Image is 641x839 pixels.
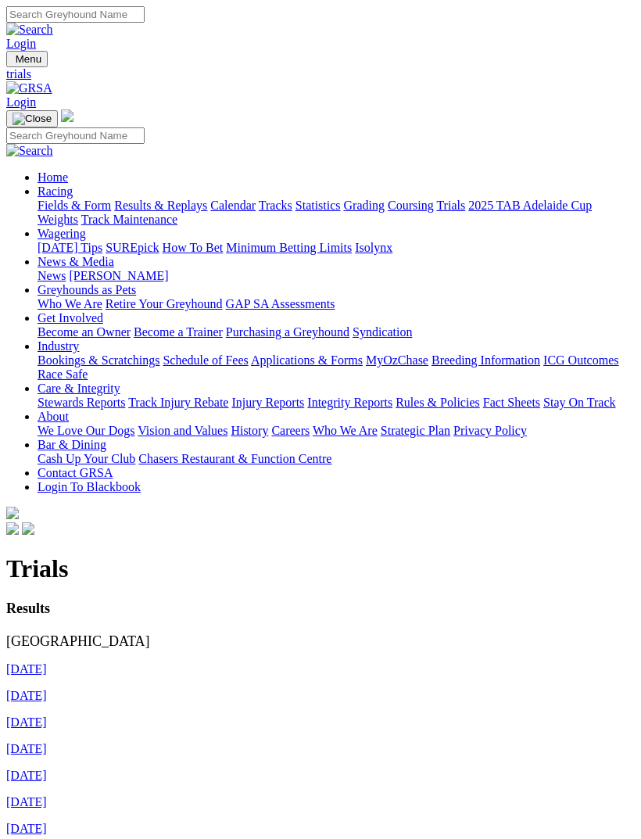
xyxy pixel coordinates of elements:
a: Login [6,37,36,50]
a: Retire Your Greyhound [106,297,223,310]
input: Search [6,6,145,23]
a: Home [38,170,68,184]
a: Stay On Track [543,396,615,409]
a: Tracks [259,199,292,212]
a: Care & Integrity [38,382,120,395]
a: Who We Are [38,297,102,310]
a: Careers [271,424,310,437]
a: [DATE] [6,769,47,782]
a: [PERSON_NAME] [69,269,168,282]
div: Industry [38,353,635,382]
a: History [231,424,268,437]
img: facebook.svg [6,522,19,535]
a: Integrity Reports [307,396,392,409]
div: Greyhounds as Pets [38,297,635,311]
a: Fields & Form [38,199,111,212]
div: Care & Integrity [38,396,635,410]
a: [DATE] [6,715,47,729]
div: Bar & Dining [38,452,635,466]
img: twitter.svg [22,522,34,535]
a: GAP SA Assessments [226,297,335,310]
a: 2025 TAB Adelaide Cup [468,199,592,212]
a: Get Involved [38,311,103,324]
a: trials [6,67,635,81]
h1: Trials [6,554,635,583]
a: Bar & Dining [38,438,106,451]
img: Search [6,144,53,158]
a: Syndication [353,325,412,339]
a: Track Maintenance [81,213,177,226]
a: Cash Up Your Club [38,452,135,465]
img: Close [13,113,52,125]
a: Greyhounds as Pets [38,283,136,296]
a: Rules & Policies [396,396,480,409]
a: Chasers Restaurant & Function Centre [138,452,331,465]
a: Who We Are [313,424,378,437]
a: Breeding Information [432,353,540,367]
div: Get Involved [38,325,635,339]
a: About [38,410,69,423]
a: SUREpick [106,241,159,254]
a: Industry [38,339,79,353]
a: Coursing [388,199,434,212]
a: We Love Our Dogs [38,424,134,437]
a: Fact Sheets [483,396,540,409]
img: logo-grsa-white.png [6,507,19,519]
a: [DATE] [6,795,47,809]
a: Grading [344,199,385,212]
a: [DATE] [6,689,47,702]
input: Search [6,127,145,144]
a: ICG Outcomes [543,353,618,367]
a: Vision and Values [138,424,227,437]
a: MyOzChase [366,353,428,367]
a: Race Safe [38,368,88,381]
a: Statistics [295,199,341,212]
a: Bookings & Scratchings [38,353,159,367]
a: Login To Blackbook [38,480,141,493]
a: News & Media [38,255,114,268]
div: Wagering [38,241,635,255]
a: Injury Reports [231,396,304,409]
a: Wagering [38,227,86,240]
a: [DATE] Tips [38,241,102,254]
button: Toggle navigation [6,110,58,127]
a: News [38,269,66,282]
a: Weights [38,213,78,226]
img: GRSA [6,81,52,95]
div: News & Media [38,269,635,283]
a: [DATE] [6,822,47,835]
a: Results & Replays [114,199,207,212]
strong: Results [6,601,50,616]
a: Stewards Reports [38,396,125,409]
a: Isolynx [355,241,392,254]
a: Purchasing a Greyhound [226,325,349,339]
a: Contact GRSA [38,466,113,479]
a: Trials [436,199,465,212]
a: Schedule of Fees [163,353,248,367]
div: Racing [38,199,635,227]
a: Become an Owner [38,325,131,339]
a: Login [6,95,36,109]
a: Calendar [210,199,256,212]
a: Track Injury Rebate [128,396,228,409]
a: [DATE] [6,742,47,755]
a: Privacy Policy [453,424,527,437]
a: Applications & Forms [251,353,363,367]
a: [DATE] [6,662,47,676]
a: Minimum Betting Limits [226,241,352,254]
a: Strategic Plan [381,424,450,437]
a: How To Bet [163,241,224,254]
a: Become a Trainer [134,325,223,339]
img: Search [6,23,53,37]
span: Menu [16,53,41,65]
span: [GEOGRAPHIC_DATA] [6,601,150,649]
button: Toggle navigation [6,51,48,67]
a: Racing [38,185,73,198]
div: About [38,424,635,438]
img: logo-grsa-white.png [61,109,73,122]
